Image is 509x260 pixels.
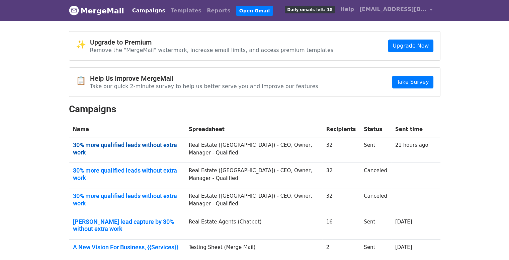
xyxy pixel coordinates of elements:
[73,141,181,156] a: 30% more qualified leads without extra work
[322,239,360,257] td: 2
[360,137,391,163] td: Sent
[90,47,334,54] p: Remove the "MergeMail" watermark, increase email limits, and access premium templates
[185,214,322,239] td: Real Estate Agents (Chatbot)
[236,6,273,16] a: Open Gmail
[185,122,322,137] th: Spreadsheet
[360,188,391,214] td: Canceled
[69,122,185,137] th: Name
[360,122,391,137] th: Status
[476,228,509,260] iframe: Chat Widget
[360,239,391,257] td: Sent
[73,192,181,207] a: 30% more qualified leads without extra work
[357,3,435,18] a: [EMAIL_ADDRESS][DOMAIN_NAME]
[395,142,428,148] a: 21 hours ago
[322,137,360,163] td: 32
[130,4,168,17] a: Campaigns
[69,5,79,15] img: MergeMail logo
[360,163,391,188] td: Canceled
[90,38,334,46] h4: Upgrade to Premium
[322,188,360,214] td: 32
[360,214,391,239] td: Sent
[90,74,318,82] h4: Help Us Improve MergeMail
[168,4,204,17] a: Templates
[395,219,412,225] a: [DATE]
[185,137,322,163] td: Real Estate ([GEOGRAPHIC_DATA]) - CEO, Owner, Manager - Qualified
[322,163,360,188] td: 32
[392,76,433,88] a: Take Survey
[73,218,181,233] a: [PERSON_NAME] lead capture by 30% without extra work
[388,40,433,52] a: Upgrade Now
[282,3,337,16] a: Daily emails left: 18
[285,6,335,13] span: Daily emails left: 18
[359,5,426,13] span: [EMAIL_ADDRESS][DOMAIN_NAME]
[395,244,412,250] a: [DATE]
[69,104,440,115] h2: Campaigns
[185,239,322,257] td: Testing Sheet (Merge Mail)
[185,188,322,214] td: Real Estate ([GEOGRAPHIC_DATA]) - CEO, Owner, Manager - Qualified
[322,122,360,137] th: Recipients
[391,122,432,137] th: Sent time
[338,3,357,16] a: Help
[322,214,360,239] td: 16
[204,4,233,17] a: Reports
[185,163,322,188] td: Real Estate ([GEOGRAPHIC_DATA]) - CEO, Owner, Manager - Qualified
[76,76,90,86] span: 📋
[73,167,181,181] a: 30% more qualified leads without extra work
[76,40,90,50] span: ✨
[73,244,181,251] a: A New Vision For Business, {{Services}}
[69,4,124,18] a: MergeMail
[90,83,318,90] p: Take our quick 2-minute survey to help us better serve you and improve our features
